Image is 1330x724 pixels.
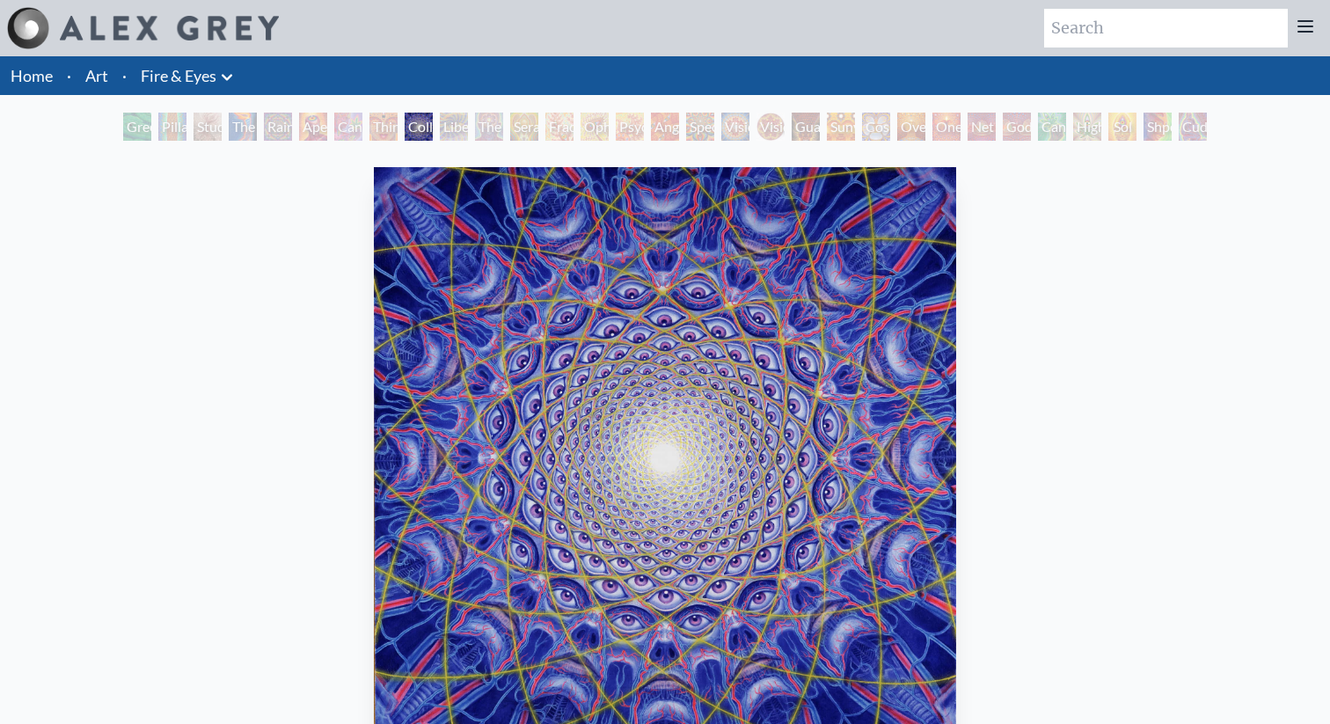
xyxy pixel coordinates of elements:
div: Green Hand [123,113,151,141]
a: Art [85,63,108,88]
div: Spectral Lotus [686,113,714,141]
div: Collective Vision [405,113,433,141]
div: Fractal Eyes [545,113,574,141]
div: Sunyata [827,113,855,141]
div: Ophanic Eyelash [581,113,609,141]
div: Shpongled [1144,113,1172,141]
div: Rainbow Eye Ripple [264,113,292,141]
div: Godself [1003,113,1031,141]
div: Cannabis Sutra [334,113,362,141]
div: Cuddle [1179,113,1207,141]
div: Aperture [299,113,327,141]
div: Guardian of Infinite Vision [792,113,820,141]
input: Search [1044,9,1288,48]
div: Cosmic Elf [862,113,890,141]
div: Vision Crystal Tondo [756,113,785,141]
div: Higher Vision [1073,113,1101,141]
div: The Torch [229,113,257,141]
div: Vision Crystal [721,113,749,141]
li: · [115,56,134,95]
div: Sol Invictus [1108,113,1136,141]
li: · [60,56,78,95]
a: Fire & Eyes [141,63,216,88]
div: Oversoul [897,113,925,141]
div: Third Eye Tears of Joy [369,113,398,141]
div: Seraphic Transport Docking on the Third Eye [510,113,538,141]
div: Net of Being [968,113,996,141]
div: The Seer [475,113,503,141]
a: Home [11,66,53,85]
div: Cannafist [1038,113,1066,141]
div: Study for the Great Turn [194,113,222,141]
div: Psychomicrograph of a Fractal Paisley Cherub Feather Tip [616,113,644,141]
div: Pillar of Awareness [158,113,186,141]
div: Liberation Through Seeing [440,113,468,141]
div: Angel Skin [651,113,679,141]
div: One [932,113,961,141]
